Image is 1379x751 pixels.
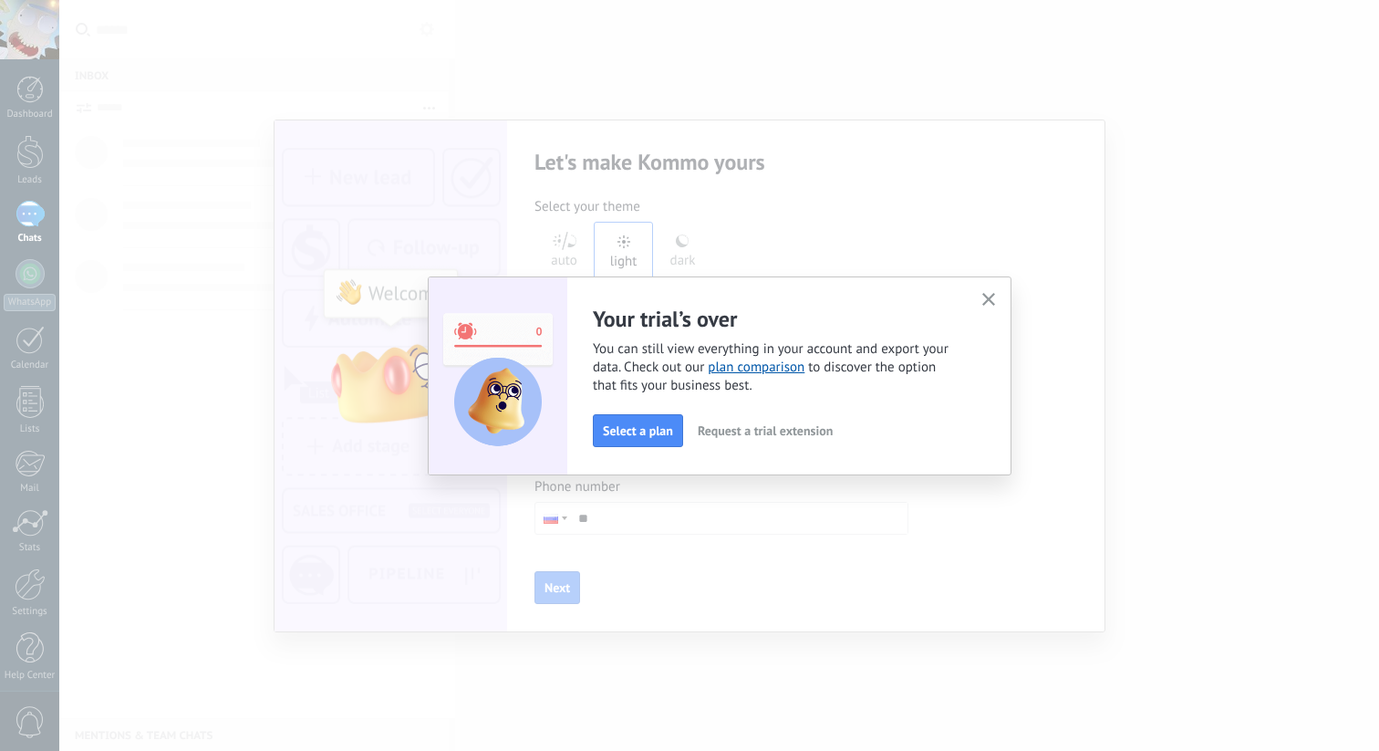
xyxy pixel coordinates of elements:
[593,305,959,333] h2: Your trial’s over
[689,417,841,444] button: Request a trial extension
[708,359,804,376] a: plan comparison
[593,340,959,395] span: You can still view everything in your account and export your data. Check out our to discover the...
[593,414,683,447] button: Select a plan
[603,424,673,437] span: Select a plan
[698,424,833,437] span: Request a trial extension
